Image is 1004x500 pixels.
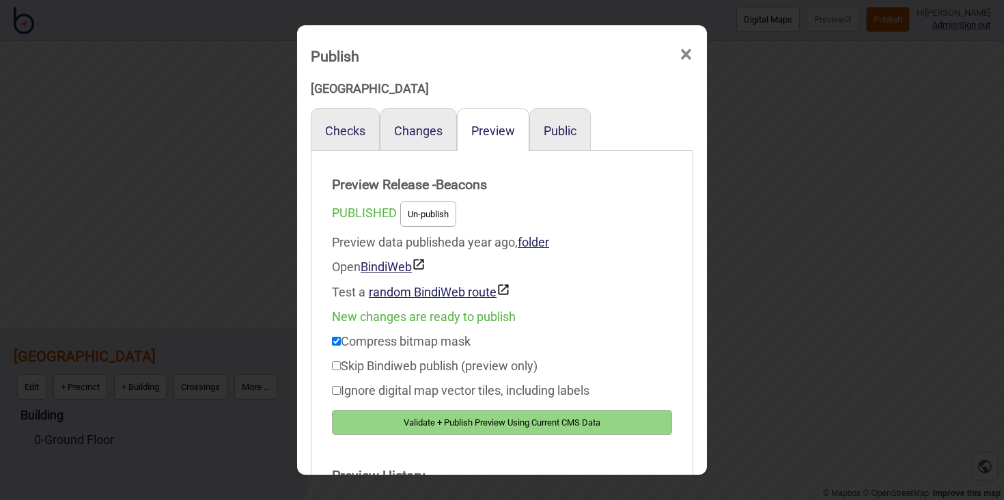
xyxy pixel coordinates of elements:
button: Un-publish [400,202,456,227]
button: Validate + Publish Preview Using Current CMS Data [332,410,672,435]
div: [GEOGRAPHIC_DATA] [311,77,693,101]
input: Skip Bindiweb publish (preview only) [332,361,341,370]
span: PUBLISHED [332,206,397,220]
button: Checks [325,124,365,138]
div: Preview data published a year ago [332,230,672,305]
a: BindiWeb [361,260,426,274]
input: Compress bitmap mask [332,337,341,346]
a: folder [518,235,549,249]
img: preview [412,258,426,271]
button: Preview [471,124,515,138]
label: Skip Bindiweb publish (preview only) [332,359,538,373]
label: Ignore digital map vector tiles, including labels [332,383,589,398]
div: Publish [311,42,359,71]
input: Ignore digital map vector tiles, including labels [332,386,341,395]
img: preview [497,283,510,296]
span: × [679,32,693,77]
span: , [515,235,549,249]
label: Compress bitmap mask [332,334,471,348]
div: New changes are ready to publish [332,305,672,329]
div: Open [332,255,672,279]
button: random BindiWeb route [369,283,510,299]
strong: Preview History [332,462,672,490]
button: Public [544,124,576,138]
button: Changes [394,124,443,138]
div: Test a [332,279,672,305]
strong: Preview Release - Beacons [332,171,672,199]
